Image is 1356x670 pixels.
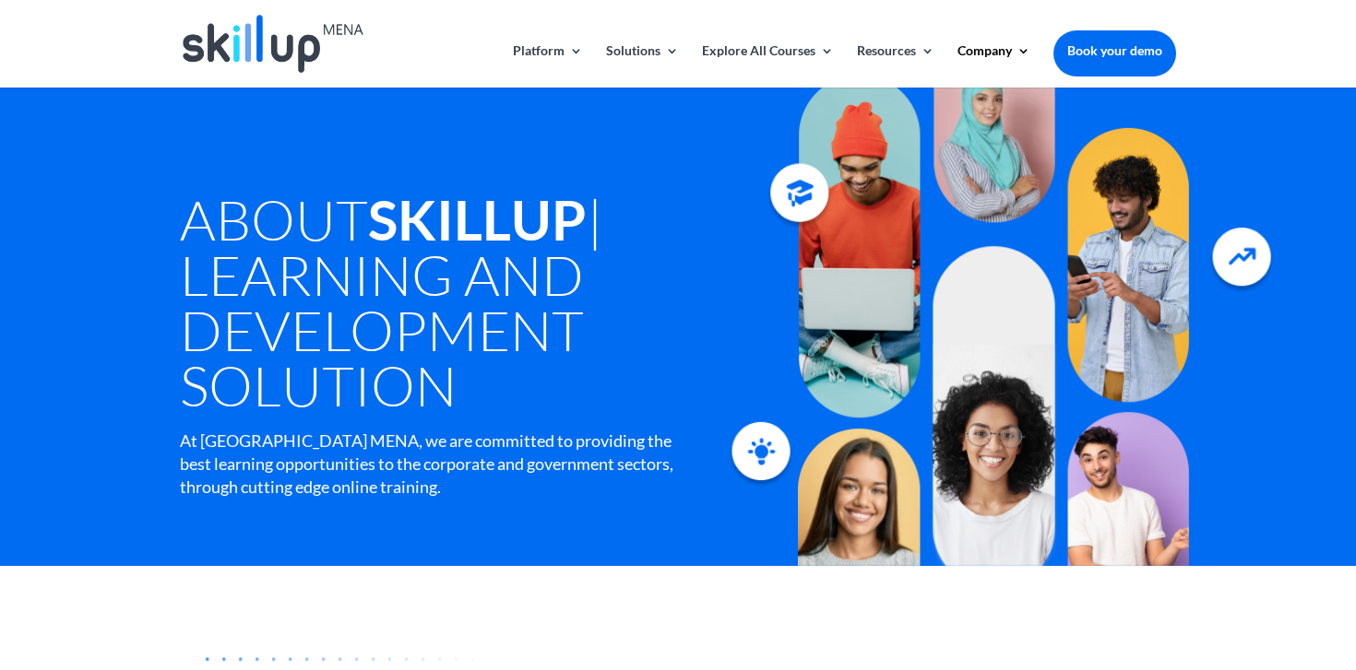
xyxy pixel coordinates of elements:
div: At [GEOGRAPHIC_DATA] MENA, we are committed to providing the best learning opportunities to the c... [180,429,675,500]
a: Explore All Courses [702,44,834,88]
iframe: Chat Widget [1040,471,1356,670]
a: Solutions [606,44,679,88]
a: Book your demo [1053,30,1176,71]
a: Company [958,44,1030,88]
img: Skillup Mena [183,15,363,73]
h1: About | Learning and Development Solution [180,192,755,422]
strong: SkillUp [368,186,587,253]
a: Platform [513,44,583,88]
a: Resources [857,44,934,88]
